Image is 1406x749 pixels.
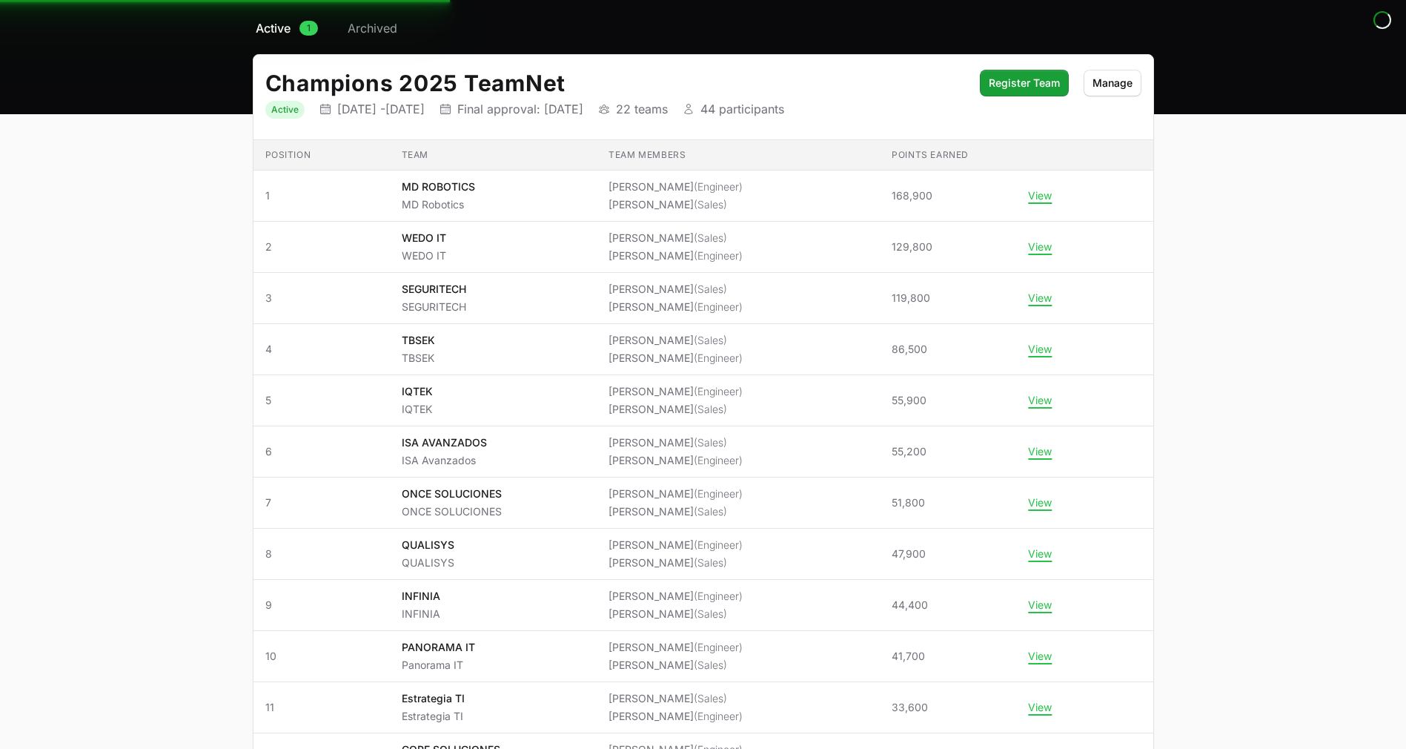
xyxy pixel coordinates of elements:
span: (Sales) [694,607,727,620]
button: View [1028,701,1052,714]
p: TBSEK [402,351,435,366]
li: [PERSON_NAME] [609,555,743,570]
p: 22 teams [616,102,668,116]
p: ISA Avanzados [402,453,487,468]
li: [PERSON_NAME] [609,709,743,724]
p: Estrategia TI [402,691,465,706]
span: (Engineer) [694,538,743,551]
span: 33,600 [892,700,928,715]
span: 86,500 [892,342,927,357]
span: 5 [265,393,378,408]
span: 119,800 [892,291,930,306]
p: WEDO IT [402,248,446,263]
span: 2 [265,240,378,254]
a: Archived [345,19,400,37]
span: 8 [265,547,378,561]
span: 129,800 [892,240,932,254]
span: (Engineer) [694,641,743,653]
th: Points earned [880,140,1016,171]
p: SEGURITECH [402,300,466,314]
span: (Sales) [694,198,727,211]
button: View [1028,496,1052,509]
th: Team [390,140,597,171]
p: MD ROBOTICS [402,179,475,194]
p: PANORAMA IT [402,640,475,655]
span: (Sales) [694,436,727,449]
span: 3 [265,291,378,306]
button: View [1028,343,1052,356]
p: ISA AVANZADOS [402,435,487,450]
span: (Sales) [694,556,727,569]
li: [PERSON_NAME] [609,179,743,194]
button: Manage [1084,70,1141,96]
span: 55,900 [892,393,926,408]
span: (Sales) [694,334,727,346]
li: [PERSON_NAME] [609,607,743,621]
p: [DATE] - [DATE] [337,102,425,116]
button: View [1028,445,1052,458]
th: Position [253,140,390,171]
li: [PERSON_NAME] [609,504,743,519]
li: [PERSON_NAME] [609,282,743,297]
span: (Engineer) [694,385,743,397]
p: QUALISYS [402,538,454,552]
nav: Initiative activity log navigation [253,19,1154,37]
li: [PERSON_NAME] [609,691,743,706]
button: View [1028,598,1052,612]
span: 10 [265,649,378,664]
span: (Engineer) [694,300,743,313]
li: [PERSON_NAME] [609,589,743,604]
p: WEDO IT [402,231,446,245]
li: [PERSON_NAME] [609,248,743,263]
span: Active [256,19,291,37]
span: Register Team [989,74,1060,92]
p: IQTEK [402,384,433,399]
p: INFINIA [402,607,440,621]
span: (Engineer) [694,454,743,466]
span: (Sales) [694,505,727,518]
span: 168,900 [892,188,932,203]
span: 55,200 [892,444,926,459]
li: [PERSON_NAME] [609,435,743,450]
span: 1 [299,21,318,36]
li: [PERSON_NAME] [609,486,743,501]
span: (Sales) [694,692,727,705]
li: [PERSON_NAME] [609,538,743,552]
p: Final approval: [DATE] [457,102,583,116]
p: IQTEK [402,402,433,417]
p: SEGURITECH [402,282,466,297]
li: [PERSON_NAME] [609,640,743,655]
span: 9 [265,598,378,613]
span: (Engineer) [694,710,743,722]
span: (Engineer) [694,590,743,602]
p: QUALISYS [402,555,454,570]
button: View [1028,291,1052,305]
span: 41,700 [892,649,925,664]
p: INFINIA [402,589,440,604]
span: (Engineer) [694,352,743,364]
span: Archived [348,19,397,37]
p: ONCE SOLUCIONES [402,504,502,519]
p: Estrategia TI [402,709,465,724]
button: View [1028,189,1052,202]
li: [PERSON_NAME] [609,231,743,245]
span: (Sales) [694,403,727,415]
li: [PERSON_NAME] [609,333,743,348]
span: 6 [265,444,378,459]
span: 7 [265,495,378,510]
span: (Sales) [694,659,727,671]
button: View [1028,394,1052,407]
button: View [1028,240,1052,254]
th: Team members [597,140,880,171]
button: View [1028,547,1052,561]
span: 1 [265,188,378,203]
li: [PERSON_NAME] [609,658,743,673]
li: [PERSON_NAME] [609,351,743,366]
span: (Engineer) [694,180,743,193]
span: (Engineer) [694,249,743,262]
p: MD Robotics [402,197,475,212]
span: 11 [265,700,378,715]
a: Active1 [253,19,321,37]
p: 44 participants [700,102,784,116]
li: [PERSON_NAME] [609,453,743,468]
